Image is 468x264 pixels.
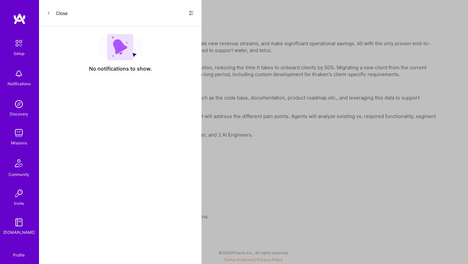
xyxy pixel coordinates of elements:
[12,98,25,111] img: discovery
[12,126,25,139] img: teamwork
[12,187,25,200] img: Invite
[99,34,142,60] img: empty
[12,216,25,229] img: guide book
[11,245,27,258] a: Profile
[89,65,152,72] span: No notifications to show.
[47,8,68,18] button: Close
[10,111,28,117] div: Discovery
[11,155,27,171] img: Community
[13,13,26,25] img: logo
[12,36,26,50] img: setup
[13,252,25,258] div: Profile
[11,139,27,146] div: Missions
[7,80,31,87] div: Notifications
[3,229,35,236] div: [DOMAIN_NAME]
[14,50,24,57] div: Setup
[14,200,24,207] div: Invite
[8,171,29,178] div: Community
[12,67,25,80] img: bell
